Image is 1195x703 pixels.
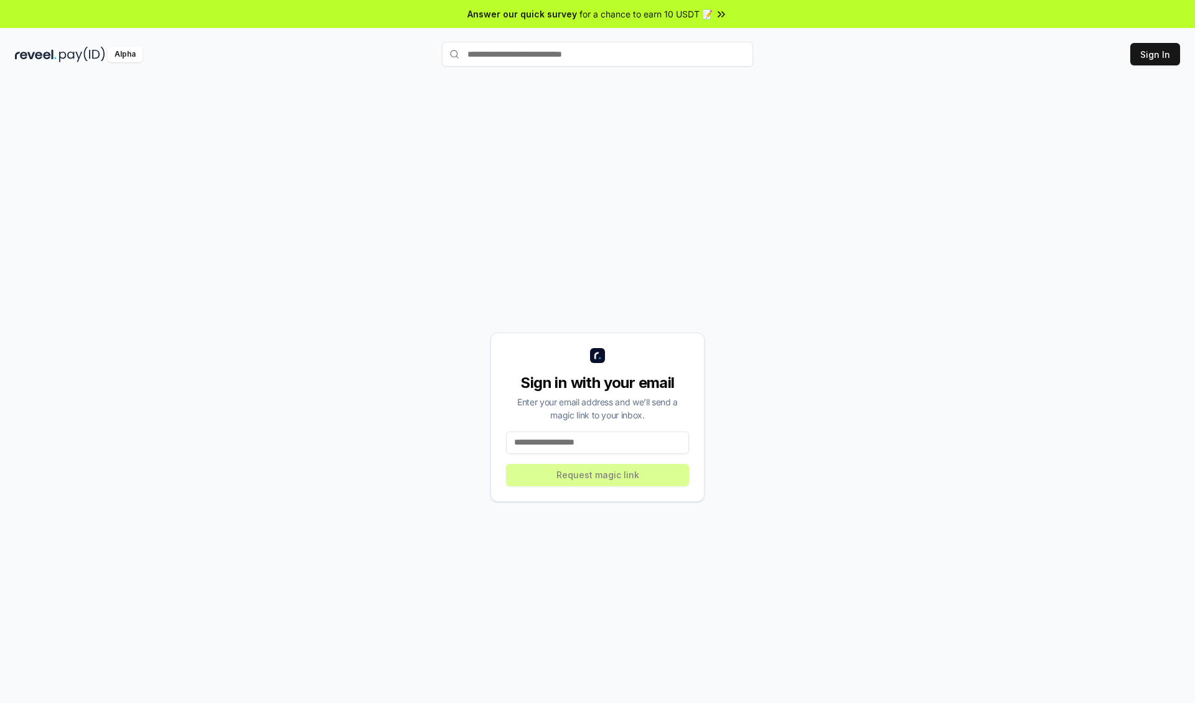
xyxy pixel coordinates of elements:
div: Alpha [108,47,143,62]
img: reveel_dark [15,47,57,62]
div: Enter your email address and we’ll send a magic link to your inbox. [506,395,689,422]
span: Answer our quick survey [467,7,577,21]
span: for a chance to earn 10 USDT 📝 [579,7,713,21]
img: pay_id [59,47,105,62]
button: Sign In [1130,43,1180,65]
div: Sign in with your email [506,373,689,393]
img: logo_small [590,348,605,363]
